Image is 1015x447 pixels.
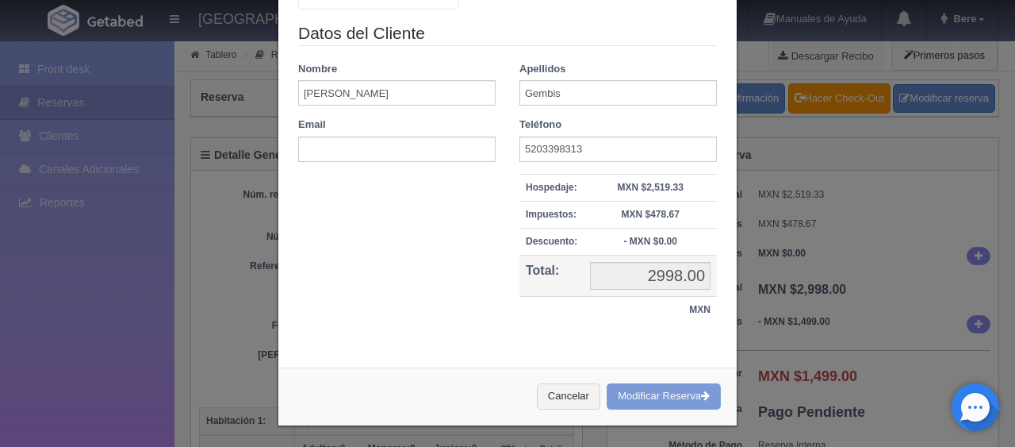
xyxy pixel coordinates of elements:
strong: MXN $478.67 [621,209,679,220]
button: Cancelar [537,383,600,410]
th: Descuento: [519,228,584,255]
strong: - MXN $0.00 [623,236,676,247]
th: Total: [519,256,584,297]
th: Hospedaje: [519,174,584,201]
legend: Datos del Cliente [298,21,717,46]
th: Impuestos: [519,201,584,228]
strong: MXN [689,304,710,315]
label: Email [298,118,326,133]
strong: MXN $2,519.33 [617,182,683,193]
label: Teléfono [519,118,561,133]
label: Nombre [298,62,337,77]
label: Apellidos [519,62,566,77]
